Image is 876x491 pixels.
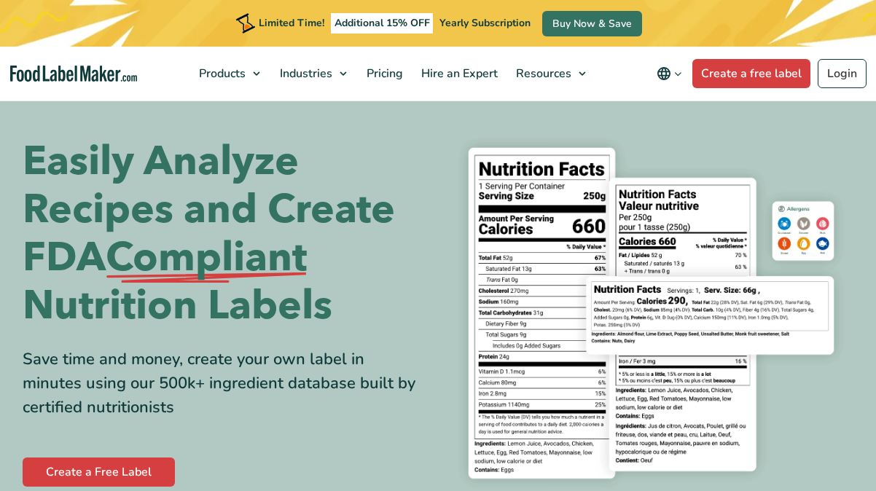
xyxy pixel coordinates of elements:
span: Hire an Expert [417,66,499,82]
div: Save time and money, create your own label in minutes using our 500k+ ingredient database built b... [23,347,427,420]
h1: Easily Analyze Recipes and Create FDA Nutrition Labels [23,138,427,330]
a: Login [818,59,867,88]
span: Pricing [362,66,404,82]
a: Buy Now & Save [542,11,642,36]
span: Resources [512,66,573,82]
a: Pricing [358,47,409,101]
a: Hire an Expert [412,47,504,101]
span: Industries [275,66,334,82]
span: Limited Time! [259,16,324,30]
a: Industries [271,47,354,101]
span: Yearly Subscription [439,16,531,30]
a: Products [190,47,267,101]
a: Food Label Maker homepage [10,66,137,82]
a: Resources [507,47,593,101]
a: Create a free label [692,59,810,88]
span: Products [195,66,247,82]
span: Additional 15% OFF [331,13,434,34]
span: Compliant [106,234,307,282]
a: Create a Free Label [23,457,175,487]
button: Change language [646,59,692,88]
